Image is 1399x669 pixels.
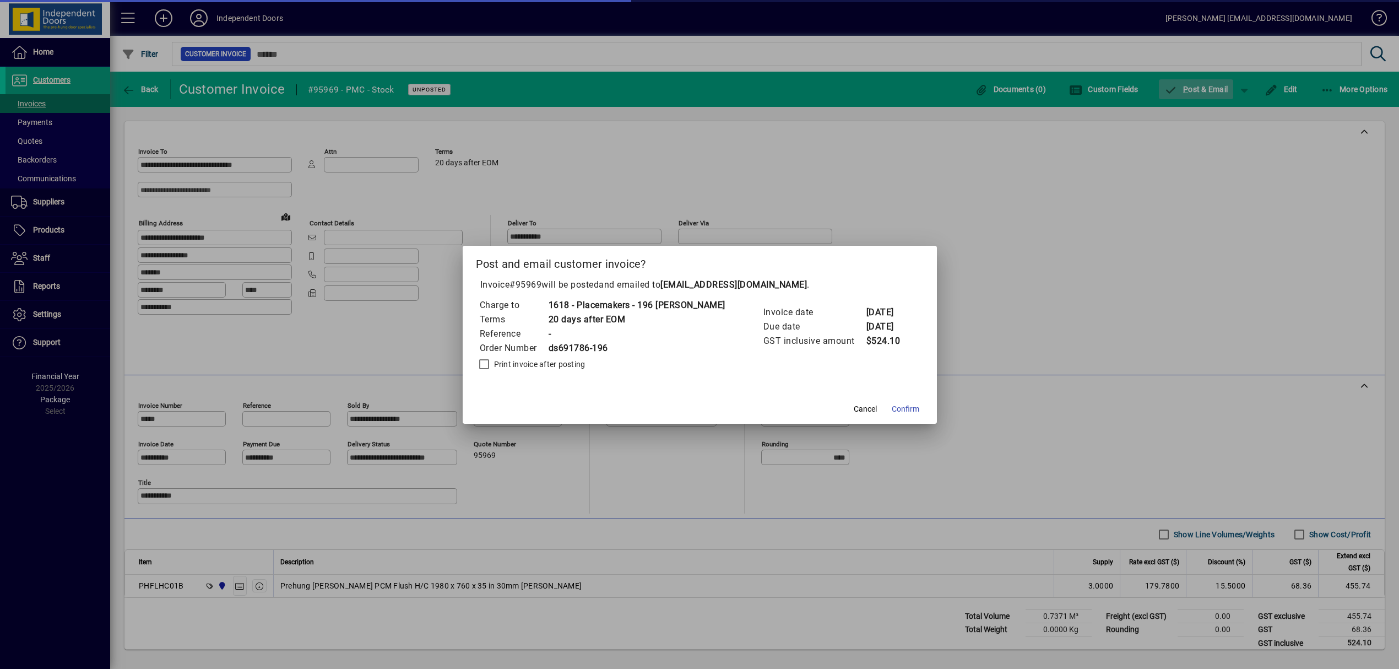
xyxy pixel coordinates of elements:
[866,320,910,334] td: [DATE]
[866,305,910,320] td: [DATE]
[599,279,807,290] span: and emailed to
[660,279,807,290] b: [EMAIL_ADDRESS][DOMAIN_NAME]
[476,278,924,292] p: Invoice will be posted .
[463,246,937,278] h2: Post and email customer invoice?
[479,312,548,327] td: Terms
[763,305,866,320] td: Invoice date
[492,359,585,370] label: Print invoice after posting
[763,320,866,334] td: Due date
[509,279,541,290] span: #95969
[479,327,548,341] td: Reference
[548,298,725,312] td: 1618 - Placemakers - 196 [PERSON_NAME]
[548,327,725,341] td: -
[548,341,725,355] td: ds691786-196
[548,312,725,327] td: 20 days after EOM
[892,403,919,415] span: Confirm
[866,334,910,348] td: $524.10
[848,400,883,419] button: Cancel
[887,400,924,419] button: Confirm
[854,403,877,415] span: Cancel
[479,298,548,312] td: Charge to
[479,341,548,355] td: Order Number
[763,334,866,348] td: GST inclusive amount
